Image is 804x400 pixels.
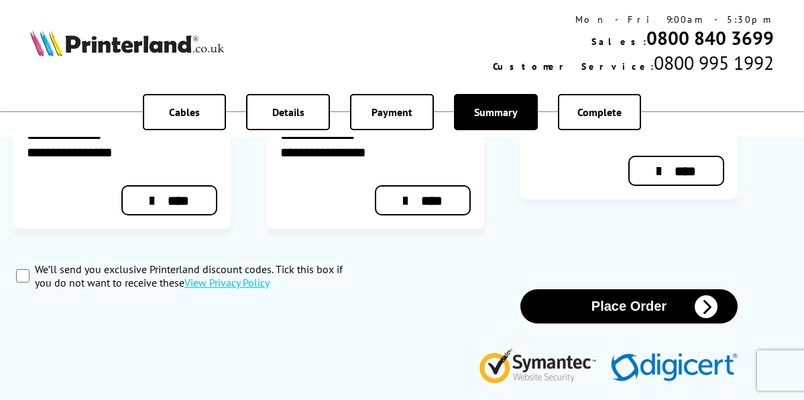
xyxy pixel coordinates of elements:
[654,50,774,75] span: 0800 995 1992
[30,30,223,57] img: Printerland Logo
[169,105,200,119] span: Cables
[272,105,304,119] span: Details
[35,262,361,289] label: We’ll send you exclusive Printerland discount codes. Tick this box if you do not want to receive ...
[493,13,774,26] div: Mon - Fri 9:00am - 5:30pm
[474,105,518,119] span: Summary
[646,26,774,50] a: 0800 840 3699
[577,105,622,119] span: Complete
[184,276,270,289] a: modal_privacy
[493,60,654,72] span: Customer Service:
[611,353,738,383] img: Digicert
[520,289,738,323] button: Place Order
[371,105,412,119] span: Payment
[479,345,606,383] img: Symantec Website Security
[591,36,646,48] span: Sales:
